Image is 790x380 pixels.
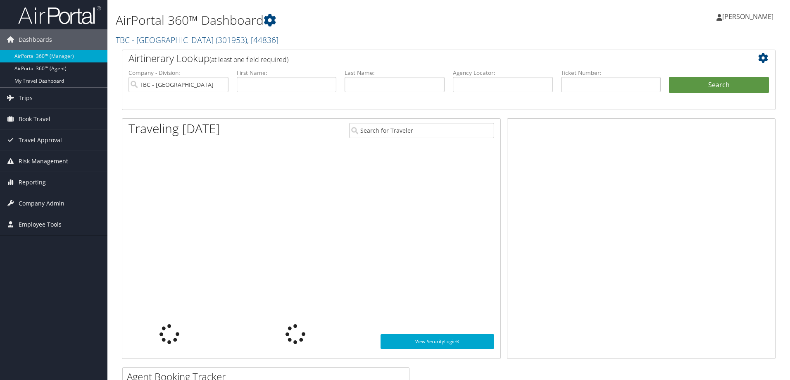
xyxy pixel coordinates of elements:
[237,69,337,77] label: First Name:
[19,29,52,50] span: Dashboards
[116,12,560,29] h1: AirPortal 360™ Dashboard
[722,12,773,21] span: [PERSON_NAME]
[128,120,220,137] h1: Traveling [DATE]
[247,34,278,45] span: , [ 44836 ]
[216,34,247,45] span: ( 301953 )
[128,69,228,77] label: Company - Division:
[128,51,714,65] h2: Airtinerary Lookup
[345,69,445,77] label: Last Name:
[381,334,494,349] a: View SecurityLogic®
[19,193,64,214] span: Company Admin
[209,55,288,64] span: (at least one field required)
[18,5,101,25] img: airportal-logo.png
[19,214,62,235] span: Employee Tools
[453,69,553,77] label: Agency Locator:
[19,172,46,193] span: Reporting
[19,151,68,172] span: Risk Management
[669,77,769,93] button: Search
[19,88,33,108] span: Trips
[19,109,50,129] span: Book Travel
[349,123,494,138] input: Search for Traveler
[19,130,62,151] span: Travel Approval
[716,4,782,29] a: [PERSON_NAME]
[116,34,278,45] a: TBC - [GEOGRAPHIC_DATA]
[561,69,661,77] label: Ticket Number:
